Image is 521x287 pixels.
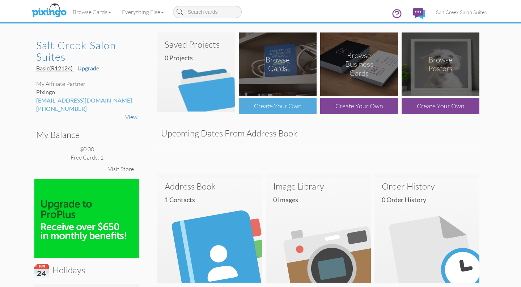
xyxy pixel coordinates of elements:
h3: Upcoming Dates From Address Book [161,129,476,138]
div: Browse Cards [258,55,297,73]
img: comments.svg [413,8,425,19]
img: pixingo logo [30,2,68,20]
input: Search cards [173,6,242,18]
a: Browse Cards [67,3,117,21]
h3: My Balance [36,130,132,139]
a: Everything Else [117,3,169,21]
img: calendar.svg [34,264,49,278]
img: browse-posters.png [402,32,479,96]
h4: 0 Order History [382,196,478,204]
div: Free Cards: 1 [36,153,137,162]
div: Browse Business Cards [340,51,379,78]
a: Salt Creek Salon Suites [431,3,492,21]
img: order-history.svg [374,178,479,283]
a: Basic(R12124) [36,65,74,72]
h4: 0 Projects [165,55,233,62]
span: Salt Creek Salon Suites [436,9,487,15]
div: Visit Store [105,161,137,177]
img: saved-projects2.png [157,32,235,112]
h4: 1 Contacts [165,196,260,204]
div: [PHONE_NUMBER] [36,105,137,113]
h3: Holidays [34,264,134,278]
img: browse-business-cards.png [320,32,398,96]
img: address-book.svg [157,178,262,283]
div: Browse Posters [421,55,460,73]
h3: Order History [382,182,472,191]
a: Salt Creek Salon Suites [36,40,137,62]
span: (R12124) [49,65,73,71]
a: View [125,113,137,121]
div: Pixingo [36,88,137,96]
h3: Address Book [165,182,255,191]
h3: Image Library [273,182,364,191]
img: image-library.svg [266,178,371,283]
a: Upgrade [77,65,99,71]
h2: Salt Creek Salon Suites [36,40,130,62]
span: Basic [36,65,73,71]
div: Create Your Own [402,98,479,114]
div: My Affiliate Partner [36,80,137,88]
h4: 0 images [273,196,369,204]
img: browse-cards.png [239,32,317,96]
div: Create Your Own [320,98,398,114]
div: [EMAIL_ADDRESS][DOMAIN_NAME] [36,96,137,105]
h3: Saved Projects [165,40,228,49]
div: $0.00 [36,145,137,153]
img: upgrade_proPlus-100.jpg [34,179,139,258]
div: Create Your Own [239,98,317,114]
